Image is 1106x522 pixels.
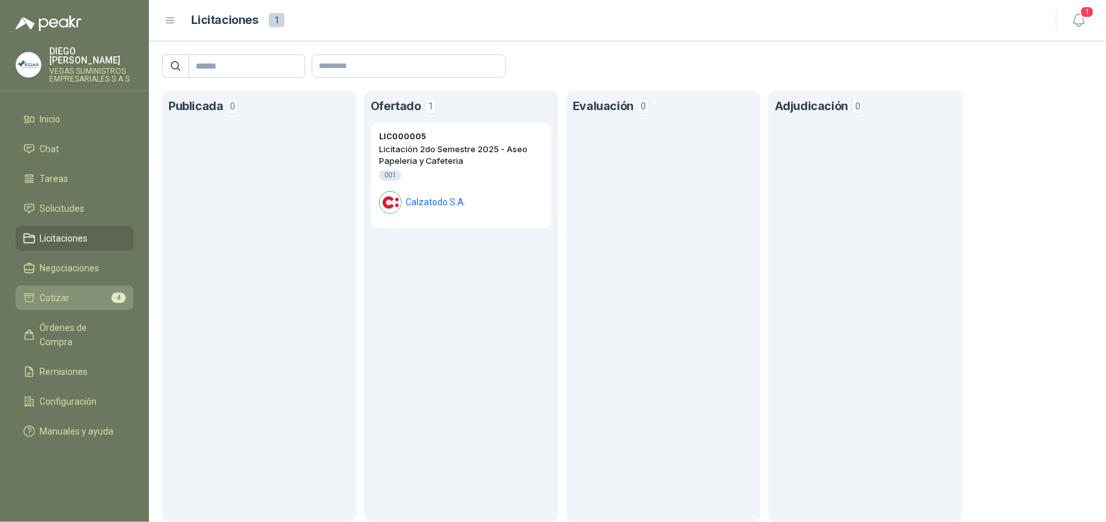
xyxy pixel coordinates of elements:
[425,98,437,114] span: 1
[16,359,133,384] a: Remisiones
[16,137,133,161] a: Chat
[16,286,133,310] a: Cotizar4
[40,142,60,156] span: Chat
[775,97,848,116] h1: Adjudicación
[40,112,61,126] span: Inicio
[16,389,133,414] a: Configuración
[40,365,88,379] span: Remisiones
[1080,6,1094,18] span: 1
[379,131,426,143] h3: LIC000005
[16,52,41,77] img: Company Logo
[16,16,82,31] img: Logo peakr
[16,107,133,131] a: Inicio
[16,226,133,251] a: Licitaciones
[111,293,126,303] span: 4
[49,67,133,83] p: VEGAS SUMINISTROS EMPRESARIALES S A S
[406,195,466,209] span: Calzatodo S.A.
[227,98,238,114] span: 0
[16,256,133,280] a: Negociaciones
[371,97,421,116] h1: Ofertado
[852,98,864,114] span: 0
[16,315,133,354] a: Órdenes de Compra
[380,192,401,213] img: Company Logo
[40,321,121,349] span: Órdenes de Compra
[40,424,114,438] span: Manuales y ayuda
[192,11,259,30] h1: Licitaciones
[638,98,649,114] span: 0
[40,291,70,305] span: Cotizar
[49,47,133,65] p: DIEGO [PERSON_NAME]
[1067,9,1090,32] button: 1
[16,419,133,444] a: Manuales y ayuda
[16,196,133,221] a: Solicitudes
[168,97,223,116] h1: Publicada
[371,122,552,229] a: LIC000005Licitación 2do Semestre 2025 - Aseo Papeleria y Cafeteria001Company LogoCalzatodo S.A.
[16,166,133,191] a: Tareas
[40,172,69,186] span: Tareas
[40,201,85,216] span: Solicitudes
[379,170,401,181] div: 001
[40,231,88,245] span: Licitaciones
[269,13,284,27] span: 1
[379,143,544,166] h2: Licitación 2do Semestre 2025 - Aseo Papeleria y Cafeteria
[40,261,100,275] span: Negociaciones
[40,394,97,409] span: Configuración
[573,97,634,116] h1: Evaluación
